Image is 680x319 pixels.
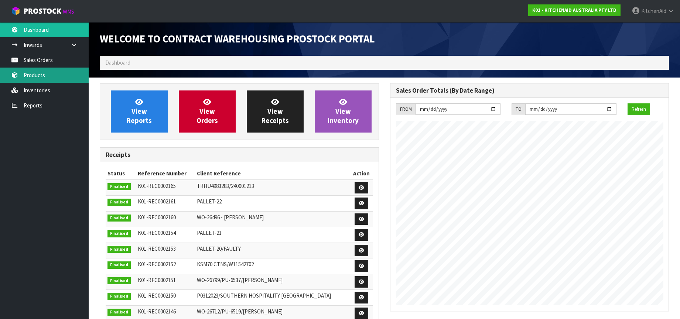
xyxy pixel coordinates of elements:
[107,277,131,285] span: Finalised
[195,168,350,179] th: Client Reference
[350,168,373,179] th: Action
[197,229,222,236] span: PALLET-21
[396,87,663,94] h3: Sales Order Totals (By Date Range)
[11,6,20,16] img: cube-alt.png
[197,245,241,252] span: PALLET-20/FAULTY
[396,103,416,115] div: FROM
[138,277,176,284] span: K01-REC0002151
[111,90,168,133] a: ViewReports
[105,59,130,66] span: Dashboard
[197,97,218,125] span: View Orders
[138,198,176,205] span: K01-REC0002161
[107,309,131,316] span: Finalised
[127,97,152,125] span: View Reports
[138,214,176,221] span: K01-REC0002160
[107,183,131,191] span: Finalised
[107,215,131,222] span: Finalised
[107,230,131,237] span: Finalised
[63,8,74,15] small: WMS
[197,214,264,221] span: WO-26496 - [PERSON_NAME]
[106,151,373,158] h3: Receipts
[24,6,61,16] span: ProStock
[100,32,375,45] span: Welcome to Contract Warehousing ProStock Portal
[532,7,616,13] strong: K01 - KITCHENAID AUSTRALIA PTY LTD
[197,277,283,284] span: WO-26799/PU-6537/[PERSON_NAME]
[107,293,131,300] span: Finalised
[315,90,372,133] a: ViewInventory
[197,261,254,268] span: KSM70 CTNS/W11542702
[106,168,136,179] th: Status
[138,292,176,299] span: K01-REC0002150
[138,261,176,268] span: K01-REC0002152
[107,246,131,253] span: Finalised
[107,261,131,269] span: Finalised
[641,7,666,14] span: KitchenAid
[138,308,176,315] span: K01-REC0002146
[197,292,331,299] span: P0312023/SOUTHERN HOSPITALITY [GEOGRAPHIC_DATA]
[138,182,176,189] span: K01-REC0002165
[328,97,359,125] span: View Inventory
[512,103,525,115] div: TO
[197,198,222,205] span: PALLET-22
[628,103,650,115] button: Refresh
[136,168,195,179] th: Reference Number
[179,90,236,133] a: ViewOrders
[138,229,176,236] span: K01-REC0002154
[197,182,254,189] span: TRHU4983283/240001213
[197,308,283,315] span: WO-26712/PU-6519/[PERSON_NAME]
[247,90,304,133] a: ViewReceipts
[107,199,131,206] span: Finalised
[262,97,289,125] span: View Receipts
[138,245,176,252] span: K01-REC0002153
